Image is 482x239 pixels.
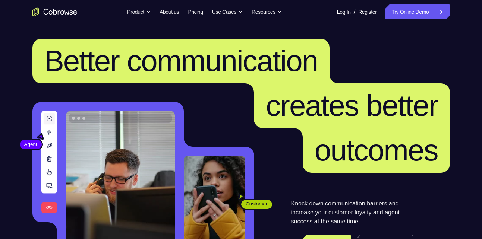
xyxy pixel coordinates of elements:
[291,199,413,226] p: Knock down communication barriers and increase your customer loyalty and agent success at the sam...
[44,44,318,77] span: Better communication
[188,4,203,19] a: Pricing
[337,4,351,19] a: Log In
[266,89,438,122] span: creates better
[358,4,377,19] a: Register
[354,7,355,16] span: /
[32,7,77,16] a: Go to the home page
[315,134,438,167] span: outcomes
[212,4,243,19] button: Use Cases
[127,4,151,19] button: Product
[160,4,179,19] a: About us
[252,4,282,19] button: Resources
[385,4,450,19] a: Try Online Demo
